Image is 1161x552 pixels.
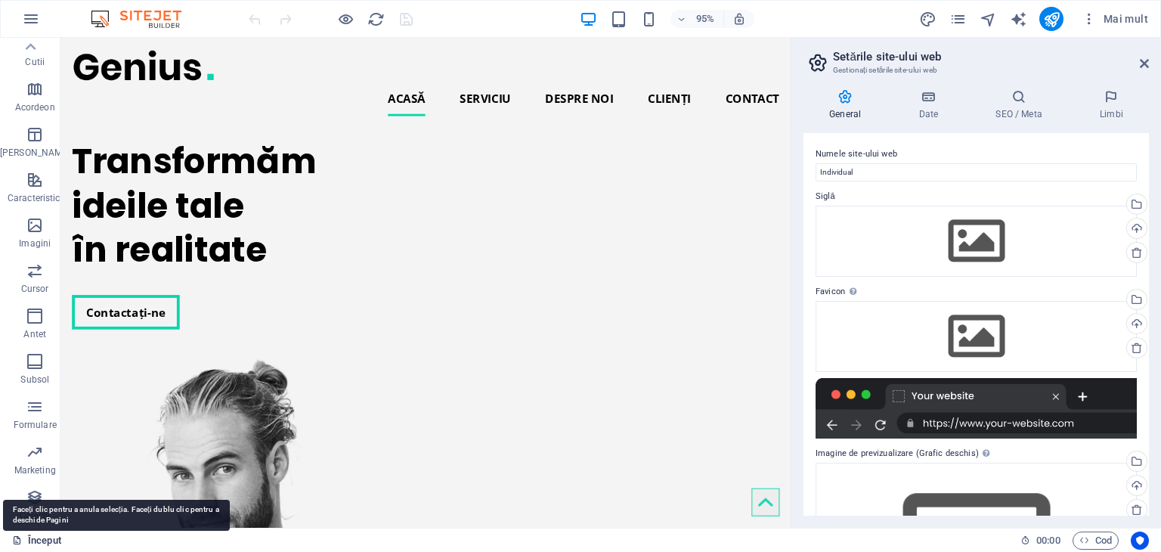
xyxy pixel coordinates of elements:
button: publica [1039,7,1063,31]
button: Faceți clic aici pentru a părăsi modul de previzualizare și a continua editarea [336,10,354,28]
div: Select files from the file manager, stock photos, or upload file(s) [816,301,1137,372]
font: Caracteristici [8,193,63,203]
font: Acordeon [15,102,55,113]
font: Marketing [14,465,56,476]
font: Antet [23,329,46,340]
button: pagini [949,10,967,28]
font: Mai mult [1104,13,1148,25]
button: Mai mult [1076,7,1154,31]
font: Formulare [14,420,57,430]
h6: Durata sesiunii [1020,532,1060,550]
font: Colecții [20,510,50,521]
img: Sigla editorului [87,10,200,28]
font: Imagine de previzualizare (Grafic deschis) [816,448,979,458]
font: Setările site-ului web [833,50,941,64]
font: Numele site-ului web [816,149,897,159]
font: Subsol [20,374,49,385]
font: Cutii [25,57,45,67]
font: 00:00 [1036,535,1060,546]
input: Nume... [816,163,1137,181]
font: General [829,109,861,119]
button: reîncărcare [367,10,385,28]
div: Select files from the file manager, stock photos, or upload file(s) [816,206,1137,277]
button: 95% [670,10,724,28]
font: Siglă [816,191,835,201]
button: navigator [979,10,997,28]
i: Scriitor cu inteligență artificială [1010,11,1027,28]
font: SEO / Meta [995,109,1042,119]
button: Cod [1073,532,1119,550]
font: Date [919,109,939,119]
i: Publica [1043,11,1060,28]
button: generator_de_text [1009,10,1027,28]
font: Cod [1095,535,1112,546]
i: Navigator [980,11,997,28]
font: Imagini [19,238,51,249]
font: Început [28,535,61,546]
i: Design (Ctrl+Alt+Y) [919,11,937,28]
button: proiecta [918,10,937,28]
button: Utilizator-centric [1131,532,1149,550]
i: La redimensionare, nivelul de zoom se ajustează automat pentru a se potrivi dispozitivului ales. [732,12,746,26]
font: Limbi [1100,109,1123,119]
font: Favicon [816,287,845,296]
i: Reîncărcați pagina [367,11,385,28]
i: Pagini (Ctrl+Alt+S) [949,11,967,28]
font: Gestionați setările site-ului web [833,66,937,74]
font: Cursor [21,284,49,294]
font: 95% [696,13,714,24]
